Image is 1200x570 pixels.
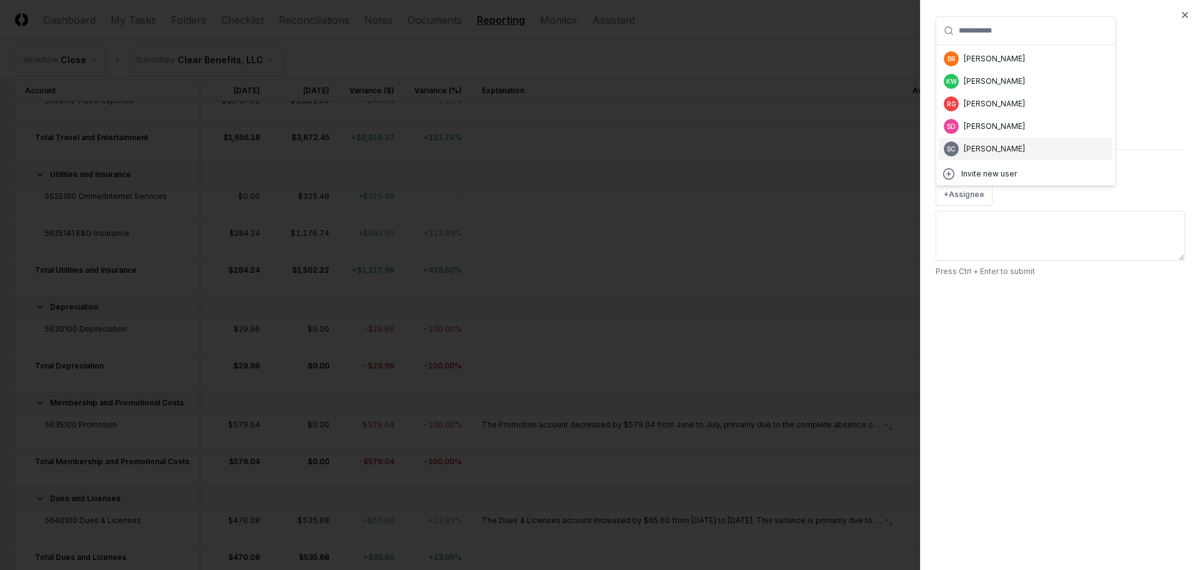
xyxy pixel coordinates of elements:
[941,166,1110,181] a: Invite new user
[947,99,956,109] span: RG
[936,183,992,206] button: +Assignee
[947,145,956,154] span: SC
[964,98,1025,109] div: [PERSON_NAME]
[964,76,1025,87] div: [PERSON_NAME]
[946,77,957,86] span: KW
[964,53,1025,64] div: [PERSON_NAME]
[964,121,1025,132] div: [PERSON_NAME]
[936,266,1185,277] p: Press Ctrl + Enter to submit
[947,54,956,64] span: BR
[947,122,956,131] span: SD
[936,45,1115,185] div: Suggestions
[964,143,1025,155] div: [PERSON_NAME]
[936,15,1185,30] div: Review Notes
